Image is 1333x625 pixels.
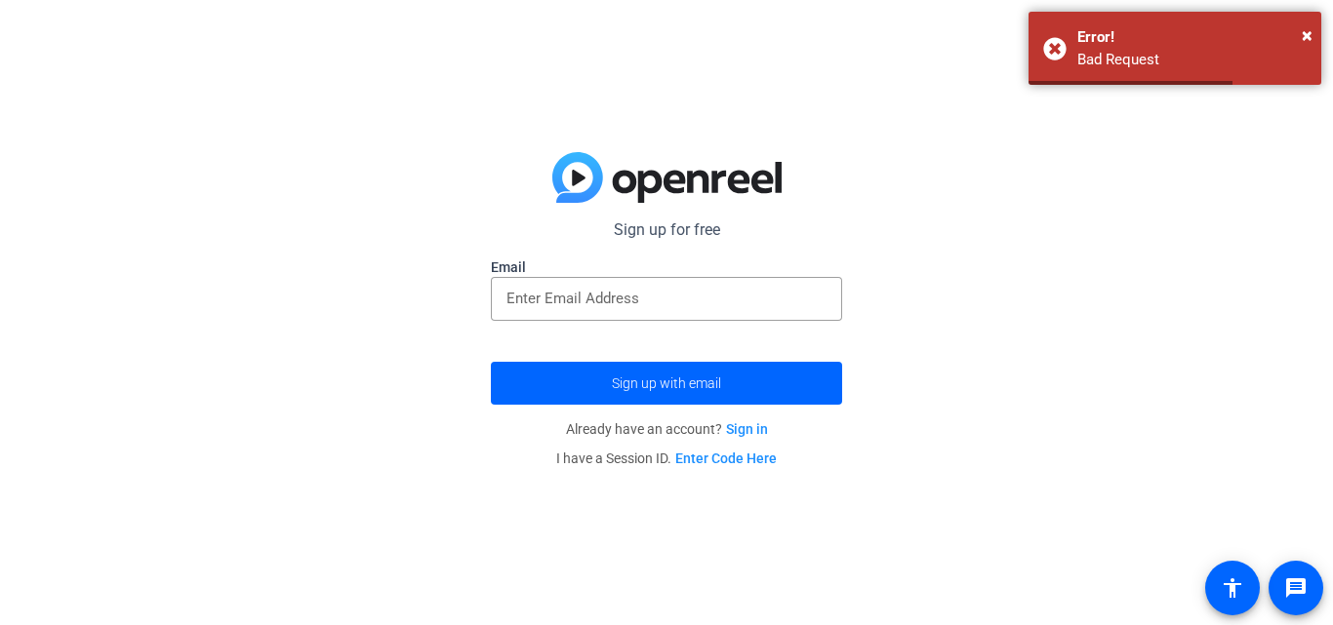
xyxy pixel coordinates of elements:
[556,450,777,466] span: I have a Session ID.
[726,421,768,437] a: Sign in
[1302,20,1313,50] button: Close
[675,450,777,466] a: Enter Code Here
[491,362,842,405] button: Sign up with email
[1284,576,1308,600] mat-icon: message
[1302,23,1313,47] span: ×
[491,257,842,277] label: Email
[506,287,827,310] input: Enter Email Address
[1221,576,1244,600] mat-icon: accessibility
[552,152,782,203] img: blue-gradient.svg
[1077,49,1307,71] div: Bad Request
[1077,26,1307,49] div: Error!
[566,421,768,437] span: Already have an account?
[491,218,842,242] p: Sign up for free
